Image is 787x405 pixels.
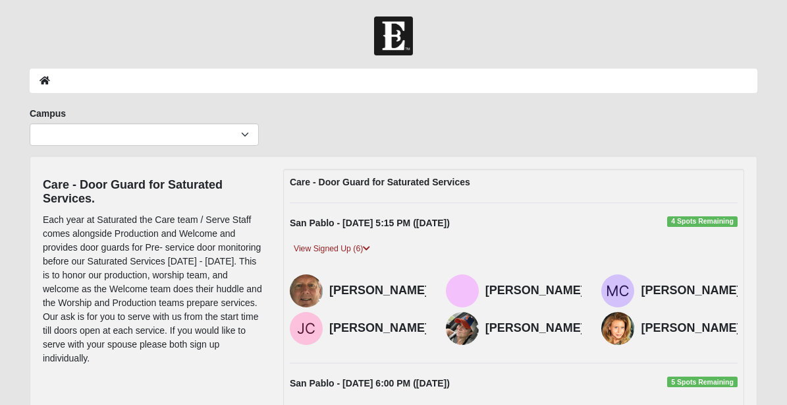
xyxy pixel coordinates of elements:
[601,274,634,307] img: Maria Concannon
[446,312,479,345] img: Michelle Howard
[30,107,66,120] label: Campus
[290,378,450,389] strong: San Pablo - [DATE] 6:00 PM ([DATE])
[290,312,323,345] img: Jeff Concannon
[641,284,740,298] h4: [PERSON_NAME]
[446,274,479,307] img: Carl Eurenius
[329,321,429,336] h4: [PERSON_NAME]
[290,218,450,228] strong: San Pablo - [DATE] 5:15 PM ([DATE])
[485,321,585,336] h4: [PERSON_NAME]
[290,242,374,256] a: View Signed Up (6)
[641,321,740,336] h4: [PERSON_NAME]
[667,216,738,227] span: 4 Spots Remaining
[374,16,413,55] img: Church of Eleven22 Logo
[43,213,263,365] p: Each year at Saturated the Care team / Serve Staff comes alongside Production and Welcome and pro...
[485,284,585,298] h4: [PERSON_NAME]
[601,312,634,345] img: Allyson Manley
[667,377,738,387] span: 5 Spots Remaining
[290,274,323,307] img: Rich Blankenship
[290,177,470,187] strong: Care - Door Guard for Saturated Services
[329,284,429,298] h4: [PERSON_NAME]
[43,178,263,206] h4: Care - Door Guard for Saturated Services.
